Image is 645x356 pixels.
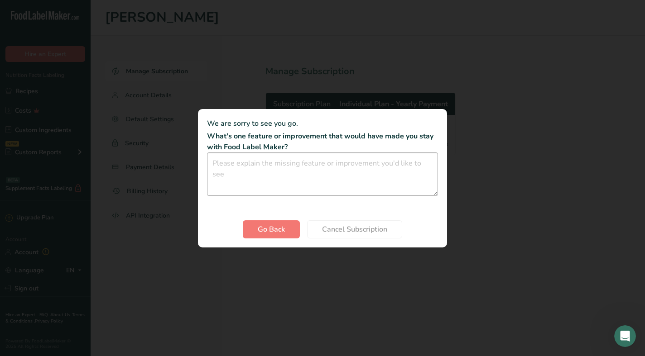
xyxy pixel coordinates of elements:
span: Cancel Subscription [322,224,387,235]
button: Cancel Subscription [307,220,402,238]
p: What's one feature or improvement that would have made you stay with Food Label Maker? [207,131,438,152]
iframe: Intercom live chat [614,325,636,347]
span: Go Back [258,224,285,235]
p: We are sorry to see you go. [207,118,438,129]
button: Go Back [243,220,300,238]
